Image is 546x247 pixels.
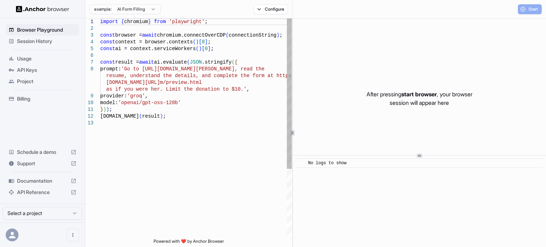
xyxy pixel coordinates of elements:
[94,6,112,12] span: example:
[66,229,79,241] button: Open menu
[85,100,93,106] div: 10
[17,189,68,196] span: API Reference
[85,39,93,45] div: 4
[121,66,247,72] span: 'Go to [URL][DOMAIN_NAME][PERSON_NAME], re
[148,19,151,25] span: }
[205,19,208,25] span: ;
[85,59,93,66] div: 7
[211,46,214,52] span: ;
[169,19,205,25] span: 'playwright'
[17,55,76,62] span: Usage
[100,93,127,99] span: provider:
[17,160,68,167] span: Support
[6,76,79,87] div: Project
[127,93,145,99] span: 'groq'
[145,93,148,99] span: ,
[85,25,93,32] div: 2
[139,113,142,119] span: (
[85,113,93,120] div: 12
[85,120,93,127] div: 13
[85,93,93,100] div: 9
[106,80,160,85] span: [DOMAIN_NAME][URL]
[100,107,103,112] span: }
[6,36,79,47] div: Session History
[247,86,250,92] span: ,
[100,59,115,65] span: const
[118,100,181,106] span: 'openai/gpt-oss-120b'
[308,161,347,166] span: No logs to show
[160,113,163,119] span: )
[17,177,68,184] span: Documentation
[199,39,202,45] span: [
[6,175,79,187] div: Documentation
[85,45,93,52] div: 5
[277,32,279,38] span: )
[115,39,193,45] span: context = browser.contexts
[232,59,235,65] span: (
[85,106,93,113] div: 11
[6,146,79,158] div: Schedule a demo
[208,46,210,52] span: ]
[100,100,118,106] span: model:
[235,59,237,65] span: {
[208,39,210,45] span: ;
[163,113,166,119] span: ;
[124,19,148,25] span: chromium
[196,39,199,45] span: )
[142,113,160,119] span: result
[199,46,202,52] span: )
[17,95,76,102] span: Billing
[17,149,68,156] span: Schedule a demo
[85,32,93,39] div: 3
[17,26,76,33] span: Browser Playground
[17,78,76,85] span: Project
[6,64,79,76] div: API Keys
[254,4,288,14] button: Configure
[299,160,303,167] span: ​
[85,66,93,73] div: 8
[6,158,79,169] div: Support
[115,46,196,52] span: ai = context.serviceWorkers
[154,59,187,65] span: ai.evaluate
[121,19,124,25] span: {
[205,46,208,52] span: 0
[115,59,139,65] span: result =
[85,52,93,59] div: 6
[202,46,205,52] span: [
[109,107,112,112] span: ;
[100,46,115,52] span: const
[154,19,166,25] span: from
[6,24,79,36] div: Browser Playground
[256,73,300,79] span: orm at https://
[100,32,115,38] span: const
[401,91,437,98] span: start browser
[100,39,115,45] span: const
[106,86,247,92] span: as if you were her. Limit the donation to $10.'
[190,59,202,65] span: JSON
[205,39,208,45] span: ]
[247,66,264,72] span: ad the
[202,39,205,45] span: 0
[103,107,106,112] span: )
[160,80,202,85] span: m/preview.html
[100,19,118,25] span: import
[187,59,190,65] span: (
[279,32,282,38] span: ;
[100,113,139,119] span: [DOMAIN_NAME]
[115,32,142,38] span: browser =
[366,90,472,107] p: After pressing , your browser session will appear here
[6,53,79,64] div: Usage
[6,93,79,104] div: Billing
[85,18,93,25] div: 1
[196,46,199,52] span: (
[17,66,76,74] span: API Keys
[106,107,109,112] span: )
[154,238,224,247] span: Powered with ❤️ by Anchor Browser
[229,32,276,38] span: connectionString
[193,39,196,45] span: (
[100,66,121,72] span: prompt:
[6,187,79,198] div: API Reference
[226,32,229,38] span: (
[139,59,154,65] span: await
[106,73,256,79] span: resume, understand the details, and complete the f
